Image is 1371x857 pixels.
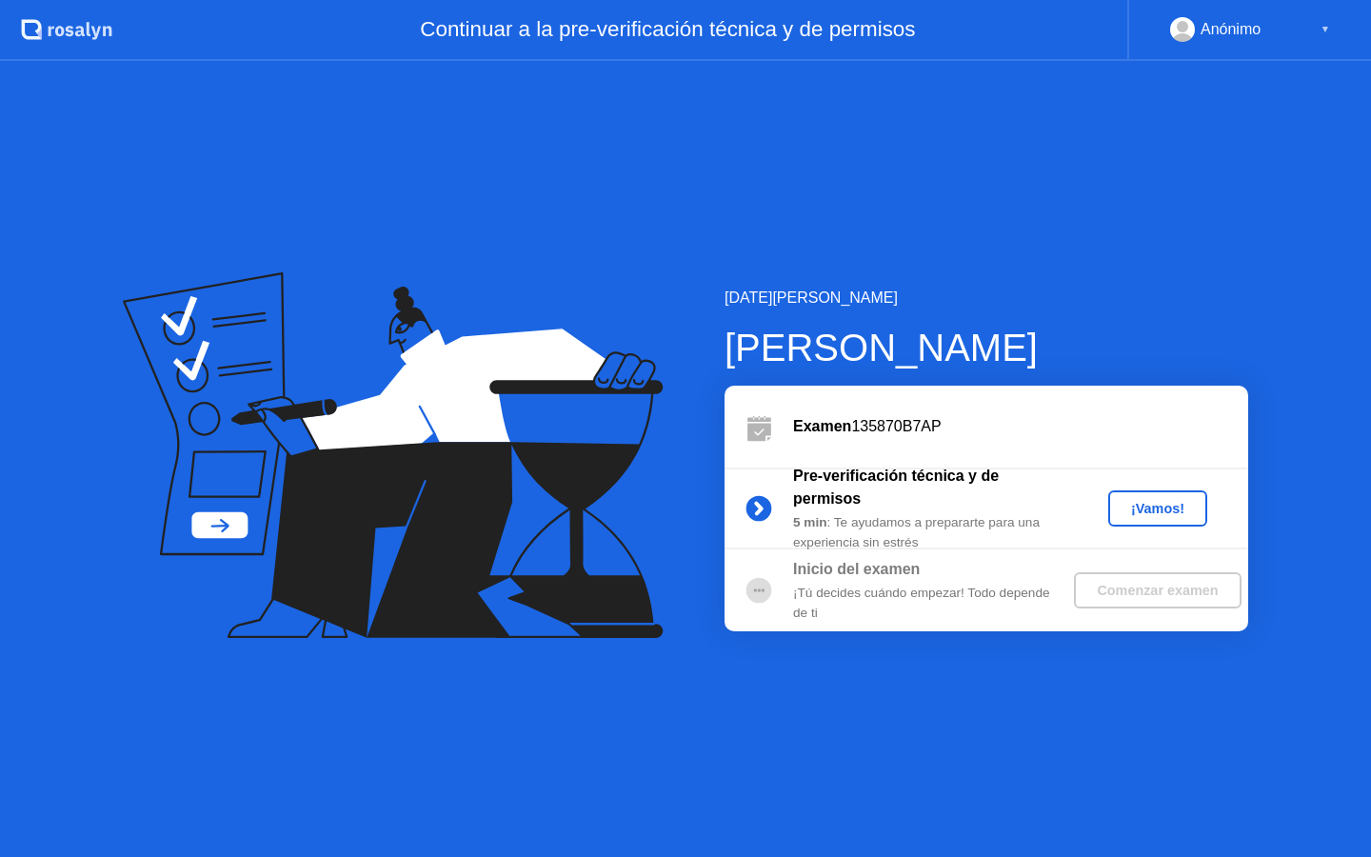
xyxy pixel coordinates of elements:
div: [DATE][PERSON_NAME] [725,287,1248,309]
div: : Te ayudamos a prepararte para una experiencia sin estrés [793,513,1067,552]
b: Pre-verificación técnica y de permisos [793,468,999,507]
div: [PERSON_NAME] [725,319,1248,376]
div: 135870B7AP [793,415,1248,438]
b: Inicio del examen [793,561,920,577]
div: ▼ [1321,17,1330,42]
div: Anónimo [1201,17,1261,42]
button: Comenzar examen [1074,572,1241,608]
button: ¡Vamos! [1108,490,1207,527]
div: ¡Tú decides cuándo empezar! Todo depende de ti [793,584,1067,623]
div: Comenzar examen [1082,583,1233,598]
div: ¡Vamos! [1116,501,1200,516]
b: 5 min [793,515,827,529]
b: Examen [793,418,851,434]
